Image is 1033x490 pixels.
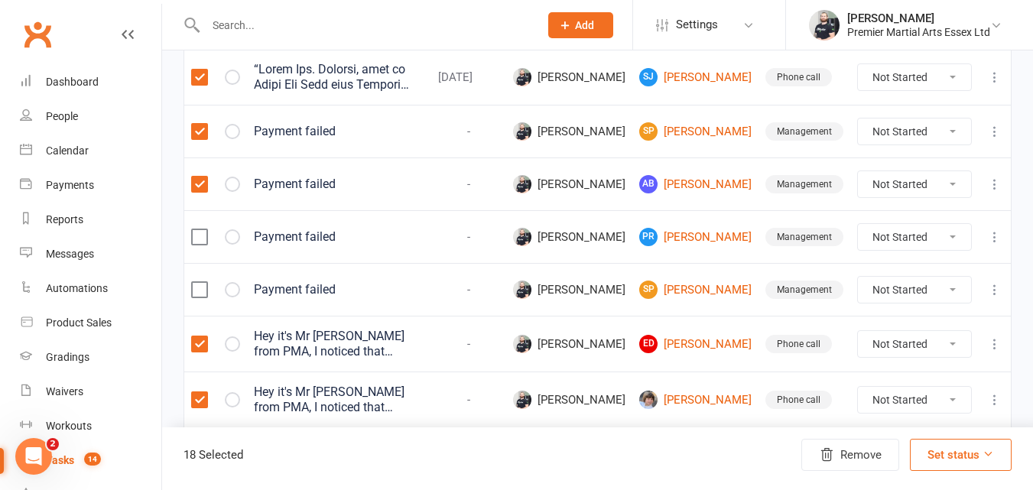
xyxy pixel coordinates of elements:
[639,175,658,193] span: AB
[639,335,752,353] a: ED[PERSON_NAME]
[20,237,161,271] a: Messages
[513,175,625,193] span: [PERSON_NAME]
[46,282,108,294] div: Automations
[46,110,78,122] div: People
[809,10,840,41] img: thumb_image1616261423.png
[765,68,832,86] div: Phone call
[20,375,161,409] a: Waivers
[765,335,832,353] div: Phone call
[513,391,531,409] img: Callum Chuck
[639,68,752,86] a: SJ[PERSON_NAME]
[46,351,89,363] div: Gradings
[639,68,658,86] span: SJ
[548,12,613,38] button: Add
[15,438,52,475] iframe: Intercom live chat
[513,391,625,409] span: [PERSON_NAME]
[639,122,752,141] a: SP[PERSON_NAME]
[46,144,89,157] div: Calendar
[199,448,243,462] span: Selected
[46,213,83,226] div: Reports
[639,391,752,409] a: [PERSON_NAME]
[20,99,161,134] a: People
[438,71,499,84] div: [DATE]
[46,248,94,260] div: Messages
[639,122,658,141] span: SP
[513,122,625,141] span: [PERSON_NAME]
[513,228,531,246] img: Callum Chuck
[20,306,161,340] a: Product Sales
[639,175,752,193] a: AB[PERSON_NAME]
[513,122,531,141] img: Callum Chuck
[184,446,243,464] div: 18
[254,282,424,297] div: Payment failed
[46,179,94,191] div: Payments
[513,335,531,353] img: Callum Chuck
[46,454,74,466] div: Tasks
[639,281,658,299] span: SP
[765,281,843,299] div: Management
[438,125,499,138] div: -
[513,281,625,299] span: [PERSON_NAME]
[254,229,424,245] div: Payment failed
[639,335,658,353] span: ED
[18,15,57,54] a: Clubworx
[46,76,99,88] div: Dashboard
[910,439,1012,471] button: Set status
[46,316,112,329] div: Product Sales
[513,228,625,246] span: [PERSON_NAME]
[254,329,424,359] div: Hey it's Mr [PERSON_NAME] from PMA, I noticed that (student's name) missed his/her martial arts c...
[20,203,161,237] a: Reports
[513,281,531,299] img: Callum Chuck
[254,385,424,415] div: Hey it's Mr [PERSON_NAME] from PMA, I noticed that (student's name) missed his/her martial arts c...
[20,409,161,443] a: Workouts
[20,65,161,99] a: Dashboard
[513,335,625,353] span: [PERSON_NAME]
[639,391,658,409] img: Eloise Herman
[438,231,499,244] div: -
[639,281,752,299] a: SP[PERSON_NAME]
[438,338,499,351] div: -
[201,15,528,36] input: Search...
[20,168,161,203] a: Payments
[46,385,83,398] div: Waivers
[765,175,843,193] div: Management
[47,438,59,450] span: 2
[254,62,424,92] div: “Lorem Ips. Dolorsi, amet co Adipi Eli Sedd eius Tempori Utlabor Etdo, ma aliq e admi veni qu nos...
[765,122,843,141] div: Management
[20,271,161,306] a: Automations
[575,19,594,31] span: Add
[639,228,752,246] a: PR[PERSON_NAME]
[513,175,531,193] img: Callum Chuck
[254,124,424,139] div: Payment failed
[20,340,161,375] a: Gradings
[847,25,990,39] div: Premier Martial Arts Essex Ltd
[20,443,161,478] a: Tasks 14
[765,228,843,246] div: Management
[513,68,625,86] span: [PERSON_NAME]
[513,68,531,86] img: Callum Chuck
[438,394,499,407] div: -
[46,420,92,432] div: Workouts
[847,11,990,25] div: [PERSON_NAME]
[254,177,424,192] div: Payment failed
[20,134,161,168] a: Calendar
[639,228,658,246] span: PR
[438,284,499,297] div: -
[765,391,832,409] div: Phone call
[676,8,718,42] span: Settings
[801,439,899,471] button: Remove
[84,453,101,466] span: 14
[438,178,499,191] div: -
